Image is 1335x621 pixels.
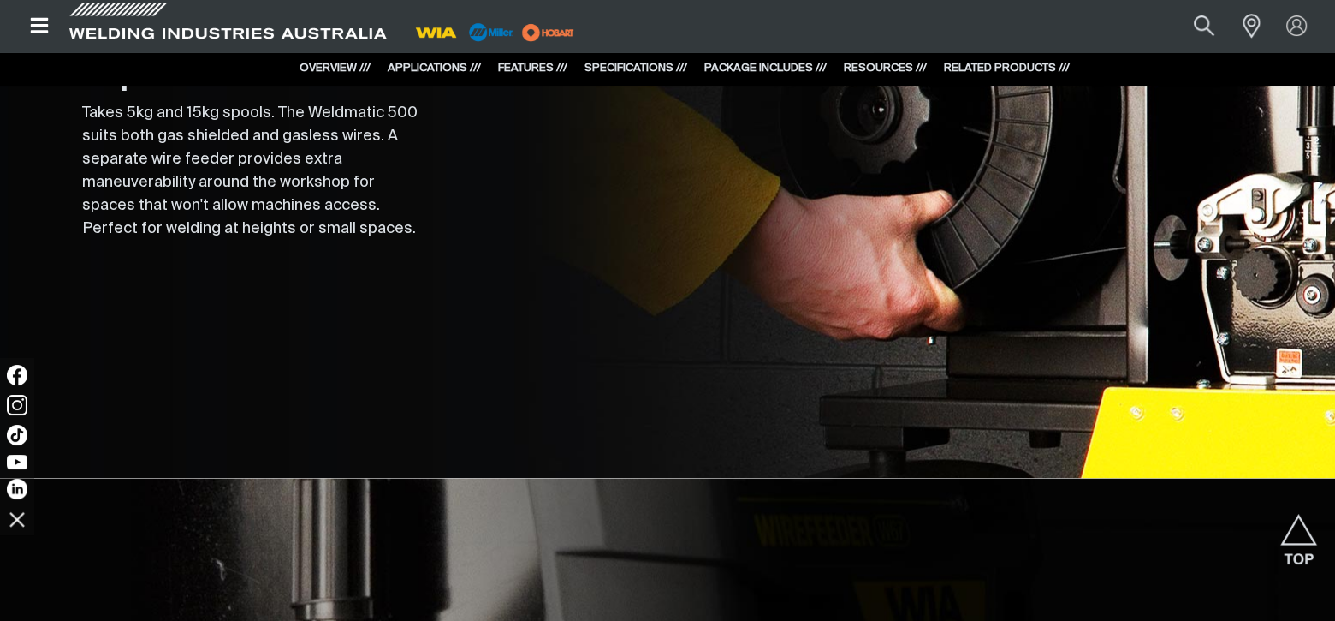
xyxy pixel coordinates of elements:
[844,63,927,74] a: RESOURCES ///
[584,63,687,74] a: SPECIFICATIONS ///
[300,63,371,74] a: OVERVIEW ///
[498,63,567,74] a: FEATURES ///
[82,102,424,241] p: Takes 5kg and 15kg spools. The Weldmatic 500 suits both gas shielded and gasless wires. A separat...
[7,395,27,415] img: Instagram
[517,26,579,39] a: miller
[7,365,27,385] img: Facebook
[1279,514,1318,552] button: Scroll to top
[1175,7,1233,45] button: Search products
[7,425,27,445] img: TikTok
[944,63,1070,74] a: RELATED PRODUCTS ///
[517,20,579,45] img: miller
[388,63,481,74] a: APPLICATIONS ///
[7,455,27,469] img: YouTube
[1154,7,1233,45] input: Product name or item number...
[704,63,827,74] a: PACKAGE INCLUDES ///
[7,479,27,499] img: LinkedIn
[3,505,32,534] img: hide socials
